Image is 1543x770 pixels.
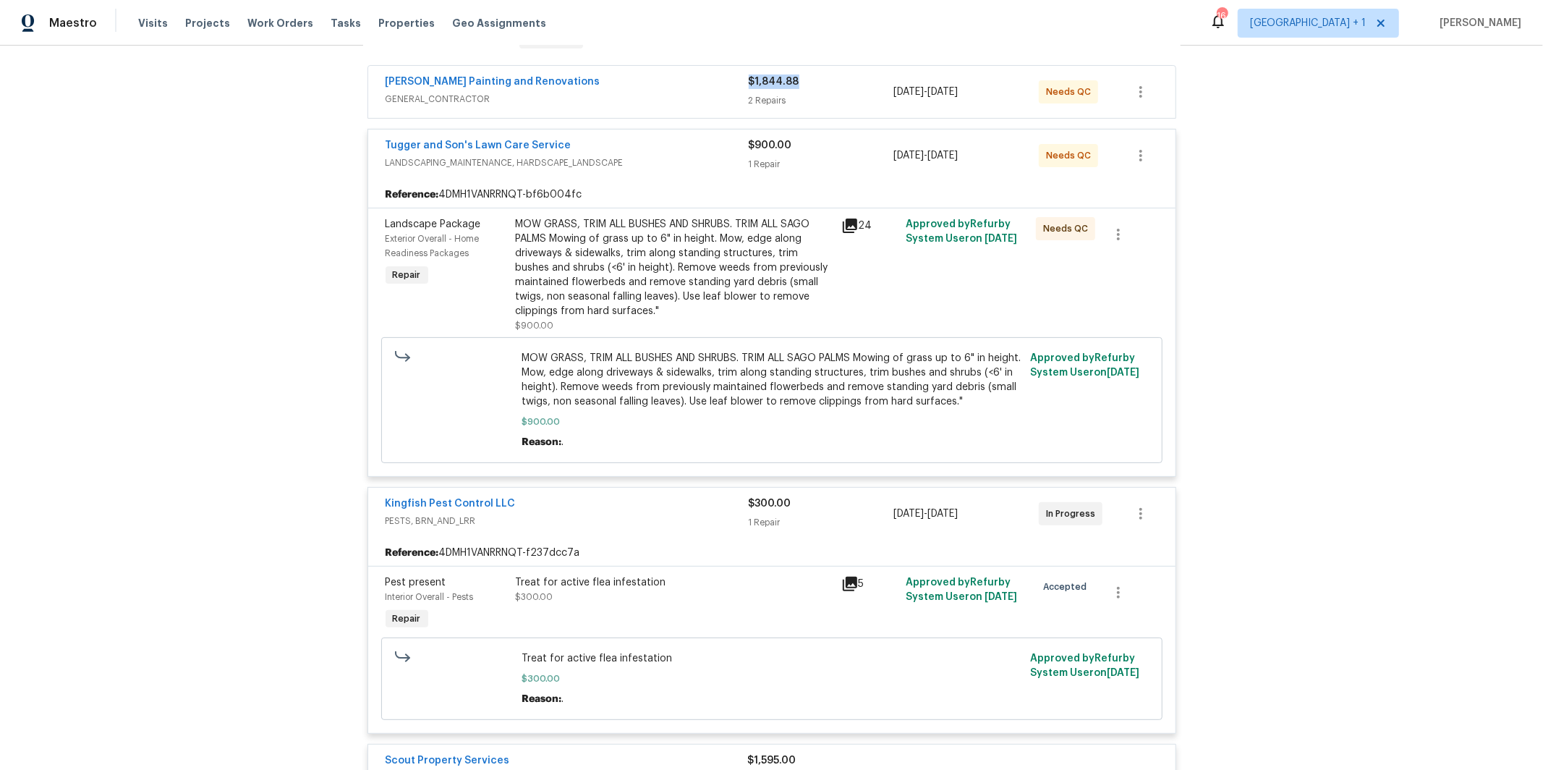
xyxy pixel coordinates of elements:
div: 1 Repair [749,515,894,530]
a: Tugger and Son's Lawn Care Service [386,140,571,151]
span: LANDSCAPING_MAINTENANCE, HARDSCAPE_LANDSCAPE [386,156,749,170]
b: Reference: [386,546,439,560]
span: Repair [387,268,427,282]
span: Needs QC [1046,85,1097,99]
span: Projects [185,16,230,30]
span: $1,844.88 [749,77,799,87]
span: $900.00 [749,140,792,151]
span: Geo Assignments [452,16,546,30]
span: [DATE] [927,87,958,97]
span: Reason: [522,437,561,447]
span: [DATE] [1107,368,1139,378]
span: PESTS, BRN_AND_LRR [386,514,749,528]
div: 24 [841,217,898,234]
span: $900.00 [516,321,554,330]
div: 4DMH1VANRRNQT-f237dcc7a [368,540,1176,566]
div: MOW GRASS, TRIM ALL BUSHES AND SHRUBS. TRIM ALL SAGO PALMS Mowing of grass up to 6" in height. Mo... [516,217,833,318]
span: [DATE] [893,87,924,97]
span: [DATE] [927,151,958,161]
span: In Progress [1046,507,1101,521]
div: 2 Repairs [749,93,894,108]
a: [PERSON_NAME] Painting and Renovations [386,77,600,87]
span: Properties [378,16,435,30]
span: Tasks [331,18,361,28]
span: Work Orders [247,16,313,30]
span: Approved by Refurby System User on [1030,353,1139,378]
span: $300.00 [516,593,553,601]
span: Exterior Overall - Home Readiness Packages [386,234,480,258]
b: Reference: [386,187,439,202]
span: Needs QC [1043,221,1094,236]
span: Pest present [386,577,446,588]
span: [DATE] [893,151,924,161]
span: $300.00 [749,499,791,509]
span: MOW GRASS, TRIM ALL BUSHES AND SHRUBS. TRIM ALL SAGO PALMS Mowing of grass up to 6" in height. Mo... [522,351,1021,409]
span: . [561,437,564,447]
div: 16 [1217,9,1227,23]
span: [DATE] [1107,668,1139,678]
div: 4DMH1VANRRNQT-bf6b004fc [368,182,1176,208]
span: Needs QC [1046,148,1097,163]
div: 5 [841,575,898,593]
span: Approved by Refurby System User on [1030,653,1139,678]
span: Treat for active flea infestation [522,651,1021,666]
span: [DATE] [985,592,1017,602]
span: Approved by Refurby System User on [906,219,1017,244]
span: $900.00 [522,415,1021,429]
span: Visits [138,16,168,30]
div: 1 Repair [749,157,894,172]
span: - [893,85,958,99]
span: Approved by Refurby System User on [906,577,1017,602]
span: [DATE] [927,509,958,519]
span: Reason: [522,694,561,704]
span: Interior Overall - Pests [386,593,474,601]
span: . [561,694,564,704]
span: GENERAL_CONTRACTOR [386,92,749,106]
span: Accepted [1043,580,1092,594]
span: Repair [387,612,427,626]
span: [PERSON_NAME] [1434,16,1521,30]
span: - [893,148,958,163]
span: [DATE] [985,234,1017,244]
span: - [893,507,958,521]
a: Kingfish Pest Control LLC [386,499,516,509]
span: [DATE] [893,509,924,519]
span: $1,595.00 [748,756,796,766]
span: $300.00 [522,672,1021,686]
a: Scout Property Services [386,756,510,766]
span: Landscape Package [386,219,481,229]
div: Treat for active flea infestation [516,575,833,590]
span: [GEOGRAPHIC_DATA] + 1 [1250,16,1366,30]
span: Maestro [49,16,97,30]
